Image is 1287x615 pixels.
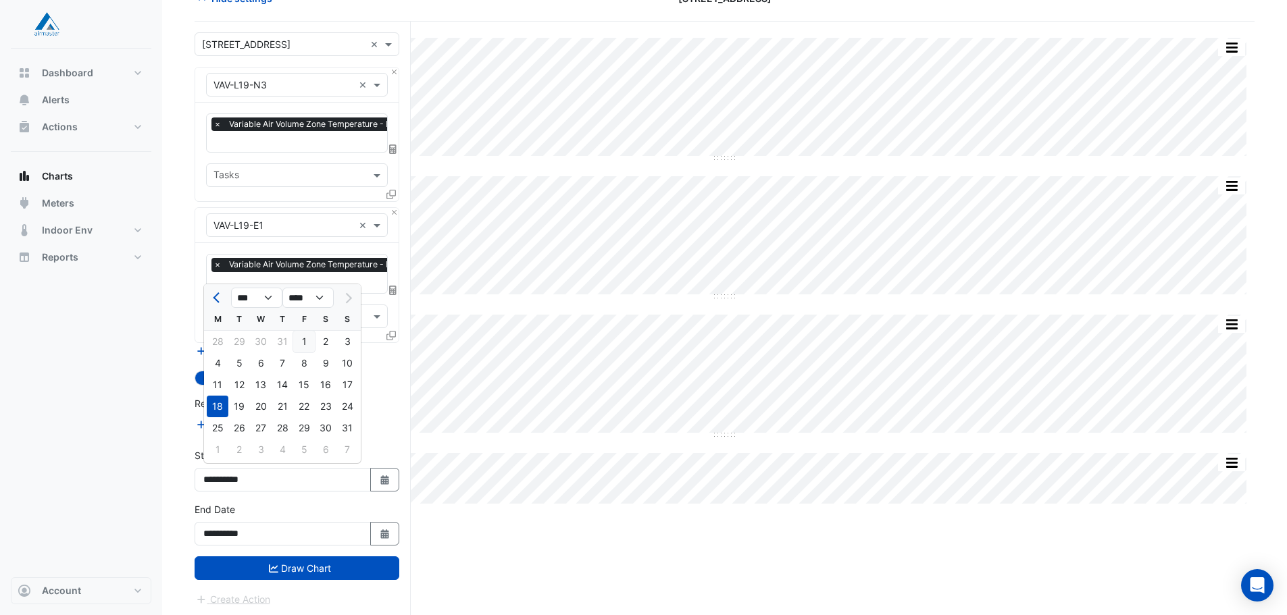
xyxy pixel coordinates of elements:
[228,374,250,396] div: Tuesday, August 12, 2025
[16,11,77,38] img: Company Logo
[42,120,78,134] span: Actions
[226,117,418,131] span: Variable Air Volume Zone Temperature - L19, N3
[195,502,235,516] label: End Date
[207,331,228,352] div: Monday, July 28, 2025
[250,396,272,417] div: 20
[211,167,239,185] div: Tasks
[250,352,272,374] div: Wednesday, August 6, 2025
[379,528,391,539] fa-icon: Select Date
[336,352,358,374] div: Sunday, August 10, 2025
[11,217,151,244] button: Indoor Env
[42,66,93,80] span: Dashboard
[386,188,396,200] span: Clone Favourites and Tasks from this Equipment to other Equipment
[315,396,336,417] div: 23
[228,396,250,417] div: Tuesday, August 19, 2025
[293,331,315,352] div: Friday, August 1, 2025
[207,396,228,417] div: 18
[336,352,358,374] div: 10
[336,374,358,396] div: 17
[250,309,272,330] div: W
[11,163,151,190] button: Charts
[315,374,336,396] div: Saturday, August 16, 2025
[293,309,315,330] div: F
[228,331,250,352] div: Tuesday, July 29, 2025
[272,374,293,396] div: 14
[250,417,272,439] div: Wednesday, August 27, 2025
[250,374,272,396] div: Wednesday, August 13, 2025
[228,417,250,439] div: Tuesday, August 26, 2025
[211,258,224,271] span: ×
[11,577,151,604] button: Account
[18,120,31,134] app-icon: Actions
[42,169,73,183] span: Charts
[18,250,31,264] app-icon: Reports
[195,448,240,462] label: Start Date
[195,343,276,358] button: Add Equipment
[250,331,272,352] div: 30
[207,374,228,396] div: Monday, August 11, 2025
[209,287,226,309] button: Previous month
[336,396,358,417] div: Sunday, August 24, 2025
[315,352,336,374] div: 9
[336,396,358,417] div: 24
[315,417,336,439] div: 30
[293,374,315,396] div: 15
[1218,178,1245,194] button: More Options
[11,113,151,140] button: Actions
[390,68,399,76] button: Close
[336,331,358,352] div: 3
[315,331,336,352] div: Saturday, August 2, 2025
[207,396,228,417] div: Monday, August 18, 2025
[42,196,74,210] span: Meters
[207,374,228,396] div: 11
[315,331,336,352] div: 2
[195,417,295,432] button: Add Reference Line
[293,396,315,417] div: Friday, August 22, 2025
[272,331,293,352] div: Thursday, July 31, 2025
[250,352,272,374] div: 6
[387,143,399,155] span: Choose Function
[207,352,228,374] div: Monday, August 4, 2025
[207,331,228,352] div: 28
[293,352,315,374] div: 8
[272,396,293,417] div: Thursday, August 21, 2025
[231,288,282,308] select: Select month
[272,417,293,439] div: Thursday, August 28, 2025
[315,374,336,396] div: 16
[18,196,31,210] app-icon: Meters
[293,352,315,374] div: Friday, August 8, 2025
[386,329,396,341] span: Clone Favourites and Tasks from this Equipment to other Equipment
[272,331,293,352] div: 31
[250,417,272,439] div: 27
[195,556,399,580] button: Draw Chart
[336,331,358,352] div: Sunday, August 3, 2025
[379,474,391,485] fa-icon: Select Date
[11,190,151,217] button: Meters
[250,331,272,352] div: Wednesday, July 30, 2025
[336,417,358,439] div: 31
[228,309,250,330] div: T
[207,309,228,330] div: M
[18,66,31,80] app-icon: Dashboard
[1241,569,1273,601] div: Open Intercom Messenger
[42,93,70,107] span: Alerts
[272,352,293,374] div: 7
[207,352,228,374] div: 4
[1218,316,1245,333] button: More Options
[315,352,336,374] div: Saturday, August 9, 2025
[18,93,31,107] app-icon: Alerts
[207,417,228,439] div: Monday, August 25, 2025
[272,396,293,417] div: 21
[390,208,399,217] button: Close
[211,117,224,131] span: ×
[1218,39,1245,56] button: More Options
[315,309,336,330] div: S
[336,309,358,330] div: S
[195,396,266,410] label: Reference Lines
[272,417,293,439] div: 28
[226,258,415,271] span: Variable Air Volume Zone Temperature - L19, E1
[11,59,151,86] button: Dashboard
[315,417,336,439] div: Saturday, August 30, 2025
[387,284,399,296] span: Choose Function
[42,223,93,237] span: Indoor Env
